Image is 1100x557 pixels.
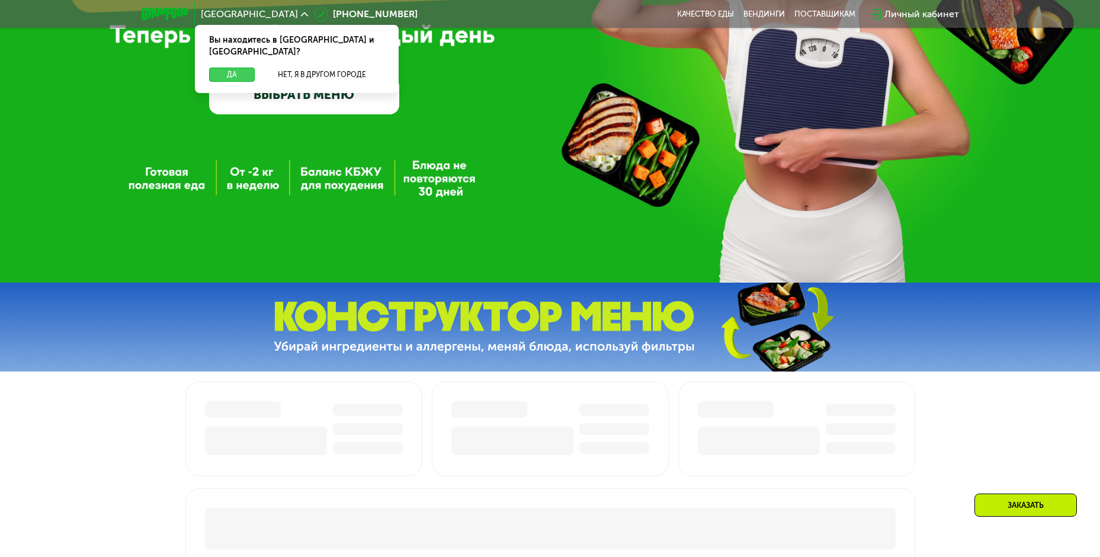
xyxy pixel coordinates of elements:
span: [GEOGRAPHIC_DATA] [201,9,298,19]
a: Качество еды [677,9,734,19]
button: Да [209,68,255,82]
a: Вендинги [743,9,785,19]
div: поставщикам [794,9,855,19]
a: [PHONE_NUMBER] [314,7,418,21]
a: ВЫБРАТЬ МЕНЮ [209,76,399,114]
div: Вы находитесь в [GEOGRAPHIC_DATA] и [GEOGRAPHIC_DATA]? [195,25,399,68]
div: Заказать [974,494,1077,517]
button: Нет, я в другом городе [259,68,384,82]
div: Личный кабинет [884,7,959,21]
